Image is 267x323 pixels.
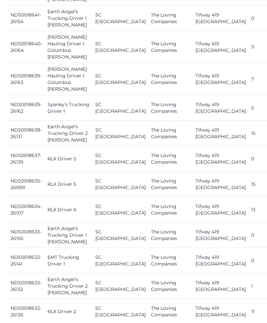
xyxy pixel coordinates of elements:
[8,6,45,31] td: NDS0018641-26154
[8,31,45,63] td: NDS0018640-26164
[8,223,45,248] td: NDS0018633-26156
[45,274,93,299] td: Earth Angel's Trucking Driver 2 [PERSON_NAME]
[45,121,93,146] td: Earth Angel's Trucking Driver 2 [PERSON_NAME]
[148,248,193,274] td: The Loving Companies
[93,121,148,146] td: SC [GEOGRAPHIC_DATA]
[193,223,249,248] td: Tifway 419 [GEOGRAPHIC_DATA]
[8,197,45,223] td: NDS0018634-26107
[193,31,249,63] td: Tifway 419 [GEOGRAPHIC_DATA]
[45,6,93,31] td: Earth Angel's Trucking Driver 1 [PERSON_NAME]
[8,121,45,146] td: NDS0018638-26131
[193,248,249,274] td: Tifway 419 [GEOGRAPHIC_DATA]
[45,96,93,121] td: Spanky's Trucking Driver 1
[93,146,148,172] td: SC [GEOGRAPHIC_DATA]
[8,146,45,172] td: NDS0018637-26139
[148,63,193,96] td: The Loving Companies
[93,63,148,96] td: SC [GEOGRAPHIC_DATA]
[8,248,45,274] td: NDS0018633-26141
[45,172,93,197] td: RLX Driver 5
[45,223,93,248] td: Earth Angel's Trucking Driver 1 [PERSON_NAME]
[93,31,148,63] td: SC [GEOGRAPHIC_DATA]
[193,274,249,299] td: Tifway 419 [GEOGRAPHIC_DATA]
[93,172,148,197] td: SC [GEOGRAPHIC_DATA]
[193,63,249,96] td: Tifway 419 [GEOGRAPHIC_DATA]
[193,6,249,31] td: Tifway 419 [GEOGRAPHIC_DATA]
[8,96,45,121] td: NDS0018639-26162
[45,63,93,96] td: [PERSON_NAME] Hauling Driver 1 Columbus [PERSON_NAME]
[148,31,193,63] td: The Loving Companies
[148,121,193,146] td: The Loving Companies
[93,248,148,274] td: SC [GEOGRAPHIC_DATA]
[193,146,249,172] td: Tifway 419 [GEOGRAPHIC_DATA]
[93,223,148,248] td: SC [GEOGRAPHIC_DATA]
[193,197,249,223] td: Tifway 419 [GEOGRAPHIC_DATA]
[148,223,193,248] td: The Loving Companies
[8,172,45,197] td: NDS0018635-26099
[45,197,93,223] td: RLX Driver 6
[93,274,148,299] td: SC [GEOGRAPHIC_DATA]
[45,31,93,63] td: [PERSON_NAME] Hauling Driver 1 Columbus [PERSON_NAME]
[93,197,148,223] td: SC [GEOGRAPHIC_DATA]
[193,172,249,197] td: Tifway 419 [GEOGRAPHIC_DATA]
[193,96,249,121] td: Tifway 419 [GEOGRAPHIC_DATA]
[8,274,45,299] td: NDS0018633-26132
[148,197,193,223] td: The Loving Companies
[45,248,93,274] td: EMT Trucking Driver 1
[148,172,193,197] td: The Loving Companies
[148,274,193,299] td: The Loving Companies
[148,96,193,121] td: The Loving Companies
[93,96,148,121] td: SC [GEOGRAPHIC_DATA]
[93,6,148,31] td: SC [GEOGRAPHIC_DATA]
[148,146,193,172] td: The Loving Companies
[148,6,193,31] td: The Loving Companies
[45,146,93,172] td: RLX Driver 5
[193,121,249,146] td: Tifway 419 [GEOGRAPHIC_DATA]
[8,63,45,96] td: NDS0018639-26163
